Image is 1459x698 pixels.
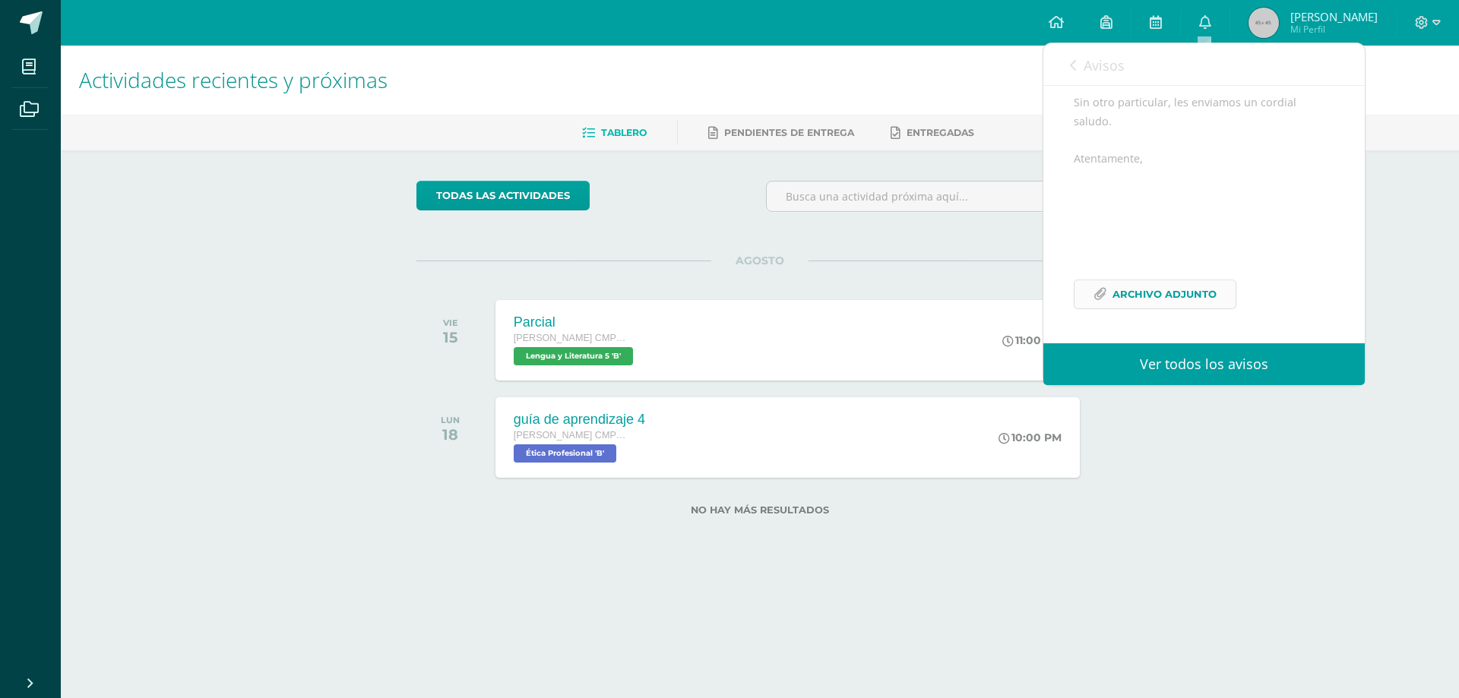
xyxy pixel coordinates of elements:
div: 15 [443,328,458,346]
a: todas las Actividades [416,181,590,210]
span: Entregadas [907,127,974,138]
div: guía de aprendizaje 4 [514,412,645,428]
div: 10:00 PM [999,431,1062,444]
span: Lengua y Literatura 5 'B' [514,347,633,365]
span: Pendientes de entrega [724,127,854,138]
a: Pendientes de entrega [708,121,854,145]
a: Ver todos los avisos [1043,343,1365,385]
a: Tablero [582,121,647,145]
span: avisos sin leer [1255,55,1338,72]
a: Entregadas [891,121,974,145]
input: Busca una actividad próxima aquí... [767,182,1103,211]
img: 45x45 [1249,8,1279,38]
span: AGOSTO [711,254,809,267]
span: Ética Profesional 'B' [514,444,616,463]
div: LUN [441,415,460,425]
span: [PERSON_NAME] CMP Bachillerato en CCLL con Orientación en Computación [514,430,628,441]
span: [PERSON_NAME] CMP Bachillerato en CCLL con Orientación en Computación [514,333,628,343]
span: Avisos [1084,56,1125,74]
div: VIE [443,317,458,328]
span: [PERSON_NAME] [1290,9,1378,24]
div: Parcial [514,314,637,330]
div: 18 [441,425,460,444]
label: No hay más resultados [416,504,1104,516]
div: 11:00 PM [1002,333,1062,347]
a: Archivo Adjunto [1074,280,1236,309]
span: 0 [1255,55,1261,72]
span: Actividades recientes y próximas [79,65,388,94]
span: Tablero [601,127,647,138]
span: Mi Perfil [1290,23,1378,36]
span: Archivo Adjunto [1112,280,1217,308]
